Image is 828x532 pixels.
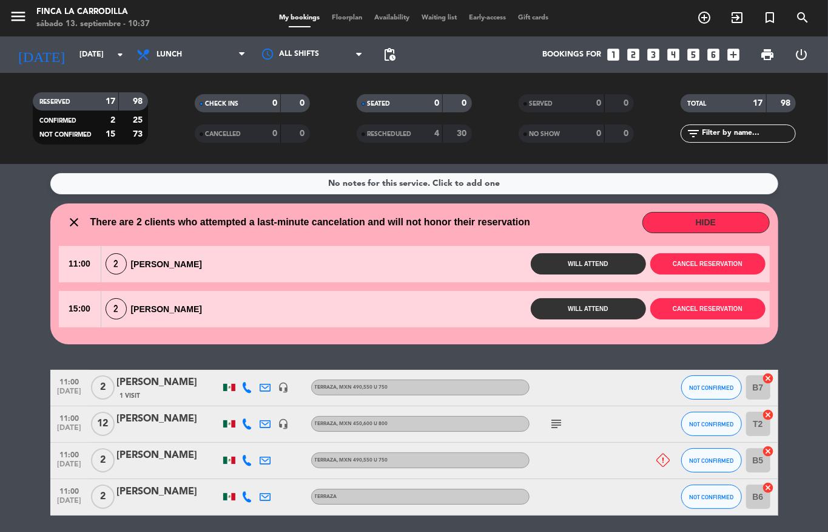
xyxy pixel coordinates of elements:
div: Finca la Carrodilla [36,6,150,18]
div: [PERSON_NAME] [117,375,220,390]
span: RESERVED [40,99,71,105]
span: 11:00 [55,374,85,388]
strong: 0 [300,99,307,107]
div: [PERSON_NAME] [117,448,220,463]
button: NOT CONFIRMED [681,375,742,400]
div: [PERSON_NAME] [117,484,220,500]
strong: 73 [133,130,145,138]
span: CANCELLED [206,131,241,137]
span: Terraza [315,385,388,390]
i: headset_mic [278,382,289,393]
span: 1 Visit [120,391,141,401]
strong: 0 [596,99,601,107]
span: NOT CONFIRMED [689,494,733,500]
strong: 0 [624,99,631,107]
i: filter_list [687,126,701,141]
i: [DATE] [9,41,73,68]
i: exit_to_app [730,10,744,25]
div: sábado 13. septiembre - 10:37 [36,18,150,30]
span: SERVED [530,101,553,107]
strong: 98 [781,99,793,107]
span: NOT CONFIRMED [40,132,92,138]
span: Bookings for [543,50,602,59]
strong: 0 [624,129,631,138]
i: cancel [762,409,775,421]
strong: 25 [133,116,145,124]
span: Terraza [315,458,388,463]
i: looks_5 [686,47,702,63]
strong: 0 [300,129,307,138]
i: cancel [762,482,775,494]
i: looks_3 [646,47,662,63]
span: 2 [106,253,127,275]
i: add_box [726,47,742,63]
span: [DATE] [55,460,85,474]
strong: 30 [457,129,469,138]
button: NOT CONFIRMED [681,448,742,472]
i: looks_two [626,47,642,63]
span: NOT CONFIRMED [689,457,733,464]
i: subject [550,417,564,431]
button: HIDE [642,212,770,233]
i: looks_4 [666,47,682,63]
strong: 4 [434,129,439,138]
strong: 98 [133,97,145,106]
strong: 17 [106,97,115,106]
span: My bookings [274,15,326,21]
span: NOT CONFIRMED [689,384,733,391]
strong: 2 [110,116,115,124]
span: 2 [91,375,115,400]
strong: 0 [272,129,277,138]
div: LOG OUT [784,36,819,73]
div: [PERSON_NAME] [101,253,213,275]
i: arrow_drop_down [113,47,127,62]
span: SEATED [368,101,391,107]
span: RESCHEDULED [368,131,412,137]
i: menu [9,7,27,26]
span: Gift cards [513,15,555,21]
i: add_circle_outline [697,10,712,25]
i: turned_in_not [762,10,777,25]
strong: 0 [434,99,439,107]
input: Filter by name... [701,127,795,140]
span: NO SHOW [530,131,560,137]
span: [DATE] [55,497,85,511]
i: cancel [762,445,775,457]
span: 2 [91,448,115,472]
button: Cancel reservation [650,298,766,319]
button: Cancel reservation [650,253,766,275]
span: Floorplan [326,15,369,21]
button: NOT CONFIRMED [681,412,742,436]
span: [DATE] [55,424,85,438]
i: cancel [762,372,775,384]
span: 11:00 [59,246,101,282]
strong: 0 [272,99,277,107]
span: 2 [106,298,127,319]
span: 2 [91,485,115,509]
i: close [67,215,82,230]
strong: 0 [462,99,469,107]
strong: 0 [596,129,601,138]
i: power_settings_new [795,47,809,62]
span: There are 2 clients who attempted a last-minute cancelation and will not honor their reservation [90,214,531,230]
span: TOTAL [688,101,707,107]
span: , MXN 490,550 u 750 [337,458,388,463]
span: pending_actions [382,47,397,62]
div: [PERSON_NAME] [117,411,220,427]
span: Early-access [463,15,513,21]
button: menu [9,7,27,30]
span: Availability [369,15,416,21]
span: [DATE] [55,387,85,401]
span: 12 [91,412,115,436]
span: 15:00 [59,291,101,327]
span: , MXN 450,600 u 800 [337,421,388,426]
span: CHECK INS [206,101,239,107]
strong: 15 [106,130,115,138]
button: NOT CONFIRMED [681,485,742,509]
span: 11:00 [55,447,85,461]
div: No notes for this service. Click to add one [328,177,500,191]
span: print [760,47,775,62]
button: Will attend [531,253,646,275]
span: Waiting list [416,15,463,21]
strong: 17 [753,99,763,107]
